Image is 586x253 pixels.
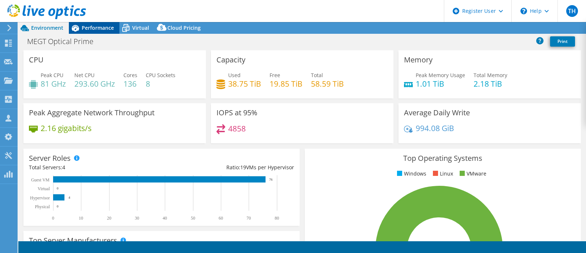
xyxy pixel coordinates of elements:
[275,216,279,221] text: 80
[31,177,49,182] text: Guest VM
[416,72,465,79] span: Peak Memory Usage
[41,72,63,79] span: Peak CPU
[74,72,94,79] span: Net CPU
[57,205,59,208] text: 0
[135,216,139,221] text: 30
[216,109,257,117] h3: IOPS at 95%
[29,109,155,117] h3: Peak Aggregate Network Throughput
[82,24,114,31] span: Performance
[30,195,50,200] text: Hypervisor
[566,5,578,17] span: TH
[146,72,175,79] span: CPU Sockets
[35,204,50,209] text: Physical
[163,216,167,221] text: 40
[404,109,470,117] h3: Average Daily Write
[404,56,433,64] h3: Memory
[162,163,294,171] div: Ratio: VMs per Hypervisor
[240,164,246,171] span: 19
[216,56,245,64] h3: Capacity
[41,124,92,132] h4: 2.16 gigabits/s
[79,216,83,221] text: 10
[132,24,149,31] span: Virtual
[24,37,105,46] h1: MEGT Optical Prime
[57,187,59,190] text: 0
[458,170,486,178] li: VMware
[228,80,261,88] h4: 38.75 TiB
[52,216,54,221] text: 0
[520,8,527,14] svg: \n
[416,124,454,132] h4: 994.08 GiB
[474,80,507,88] h4: 2.18 TiB
[74,80,115,88] h4: 293.60 GHz
[311,72,323,79] span: Total
[228,72,241,79] span: Used
[550,36,575,47] a: Print
[62,164,65,171] span: 4
[123,80,137,88] h4: 136
[228,124,246,133] h4: 4858
[38,186,50,191] text: Virtual
[246,216,251,221] text: 70
[29,154,71,162] h3: Server Roles
[191,216,195,221] text: 50
[146,80,175,88] h4: 8
[431,170,453,178] li: Linux
[31,24,63,31] span: Environment
[107,216,111,221] text: 20
[29,236,117,245] h3: Top Server Manufacturers
[311,80,344,88] h4: 58.59 TiB
[123,72,137,79] span: Cores
[416,80,465,88] h4: 1.01 TiB
[395,170,426,178] li: Windows
[29,56,44,64] h3: CPU
[310,154,575,162] h3: Top Operating Systems
[41,80,66,88] h4: 81 GHz
[474,72,507,79] span: Total Memory
[68,196,70,199] text: 4
[219,216,223,221] text: 60
[29,163,162,171] div: Total Servers:
[269,178,273,181] text: 76
[167,24,201,31] span: Cloud Pricing
[270,72,280,79] span: Free
[270,80,303,88] h4: 19.85 TiB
